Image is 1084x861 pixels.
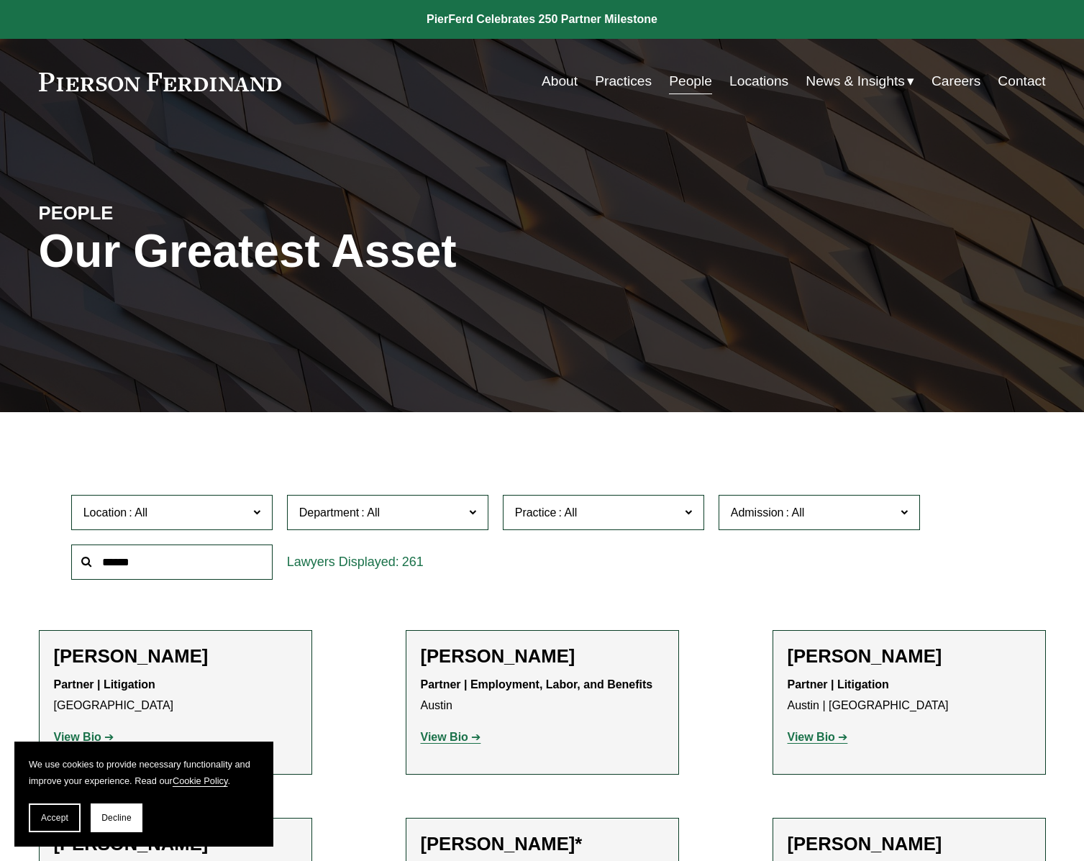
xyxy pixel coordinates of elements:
h2: [PERSON_NAME] [788,645,1031,668]
span: Accept [41,813,68,823]
p: We use cookies to provide necessary functionality and improve your experience. Read our . [29,756,259,789]
h2: [PERSON_NAME] [421,645,664,668]
a: Locations [729,68,788,95]
a: View Bio [788,731,848,743]
span: 261 [402,555,424,569]
section: Cookie banner [14,742,273,847]
a: People [669,68,712,95]
h1: Our Greatest Asset [39,225,710,278]
p: Austin [421,675,664,716]
h2: [PERSON_NAME] [54,645,297,668]
a: View Bio [54,731,114,743]
span: Admission [731,506,784,519]
a: Careers [932,68,980,95]
a: Contact [998,68,1045,95]
span: News & Insights [806,69,905,94]
a: Practices [595,68,652,95]
span: Location [83,506,127,519]
a: folder dropdown [806,68,914,95]
h2: [PERSON_NAME] [788,833,1031,855]
strong: View Bio [788,731,835,743]
strong: Partner | Litigation [54,678,155,691]
a: Cookie Policy [173,775,228,786]
strong: Partner | Litigation [788,678,889,691]
h2: [PERSON_NAME]* [421,833,664,855]
a: View Bio [421,731,481,743]
a: About [542,68,578,95]
button: Decline [91,803,142,832]
p: [GEOGRAPHIC_DATA] [54,675,297,716]
span: Department [299,506,360,519]
h4: PEOPLE [39,201,291,224]
strong: View Bio [54,731,101,743]
button: Accept [29,803,81,832]
strong: View Bio [421,731,468,743]
span: Decline [101,813,132,823]
p: Austin | [GEOGRAPHIC_DATA] [788,675,1031,716]
strong: Partner | Employment, Labor, and Benefits [421,678,653,691]
span: Practice [515,506,557,519]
